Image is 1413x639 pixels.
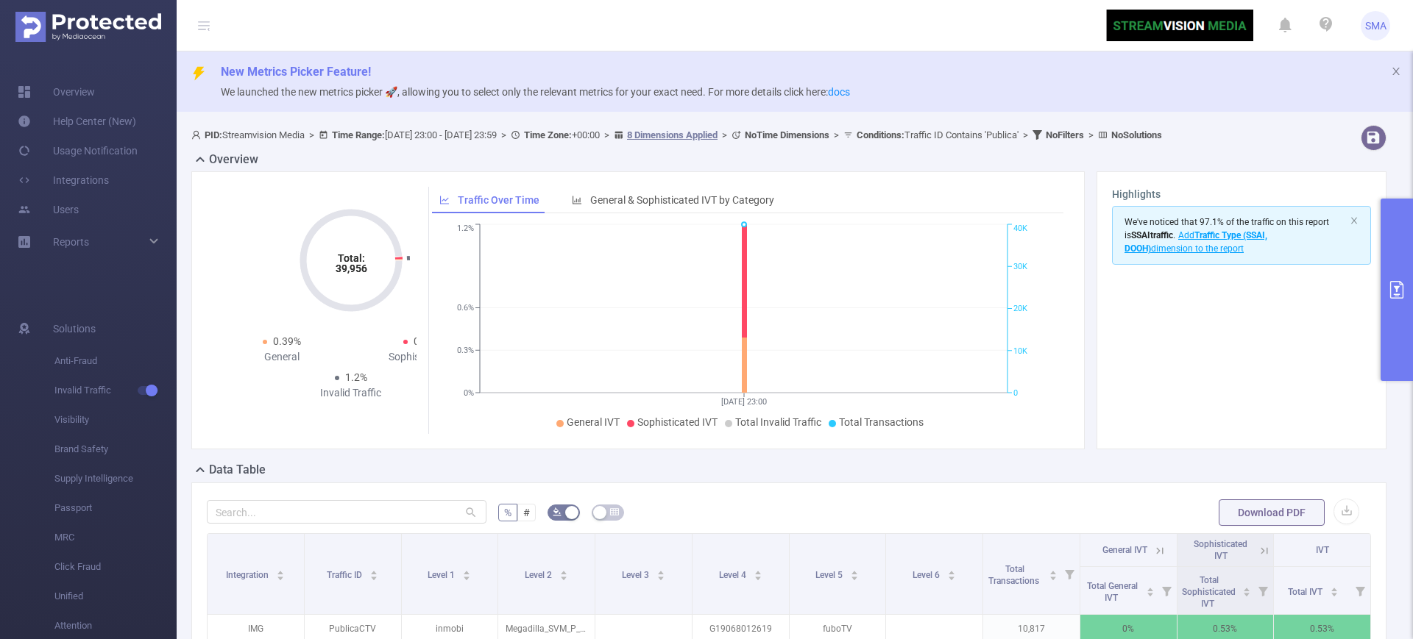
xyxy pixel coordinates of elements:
[1049,568,1057,573] i: icon: caret-up
[851,574,859,579] i: icon: caret-down
[1146,585,1155,594] div: Sort
[305,129,319,140] span: >
[1102,545,1147,555] span: General IVT
[1182,575,1236,609] span: Total Sophisticated IVT
[1049,568,1058,577] div: Sort
[1013,224,1027,234] tspan: 40K
[1350,216,1359,225] i: icon: close
[913,570,942,580] span: Level 6
[276,568,285,577] div: Sort
[277,574,285,579] i: icon: caret-down
[226,570,271,580] span: Integration
[1288,587,1325,597] span: Total IVT
[637,416,718,428] span: Sophisticated IVT
[497,129,511,140] span: >
[332,129,385,140] b: Time Range:
[754,568,762,577] div: Sort
[54,493,177,523] span: Passport
[1125,230,1267,254] span: Add dimension to the report
[857,129,1019,140] span: Traffic ID Contains 'Publica'
[504,507,511,518] span: %
[54,552,177,582] span: Click Fraud
[718,129,732,140] span: >
[1219,499,1325,526] button: Download PDF
[462,568,471,577] div: Sort
[209,151,258,168] h2: Overview
[525,570,554,580] span: Level 2
[221,86,850,98] span: We launched the new metrics picker 🚀, allowing you to select only the relevant metrics for your e...
[754,574,762,579] i: icon: caret-down
[54,464,177,493] span: Supply Intelligence
[205,129,222,140] b: PID:
[656,574,665,579] i: icon: caret-down
[1330,590,1338,595] i: icon: caret-down
[1131,230,1173,240] b: SSAI traffic
[191,130,205,140] i: icon: user
[370,574,378,579] i: icon: caret-down
[273,335,301,347] span: 0.39%
[656,568,665,573] i: icon: caret-up
[282,385,420,401] div: Invalid Traffic
[559,568,568,577] div: Sort
[815,570,845,580] span: Level 5
[1316,545,1329,555] span: IVT
[851,568,859,573] i: icon: caret-up
[463,574,471,579] i: icon: caret-down
[54,523,177,552] span: MRC
[191,66,206,81] i: icon: thunderbolt
[457,224,474,234] tspan: 1.2%
[947,568,956,577] div: Sort
[54,346,177,376] span: Anti-Fraud
[1330,585,1339,594] div: Sort
[1242,585,1251,594] div: Sort
[213,349,351,365] div: General
[1013,346,1027,356] tspan: 10K
[1059,534,1080,614] i: Filter menu
[464,388,474,398] tspan: 0%
[1330,585,1338,590] i: icon: caret-up
[1243,585,1251,590] i: icon: caret-up
[277,568,285,573] i: icon: caret-up
[53,227,89,257] a: Reports
[857,129,904,140] b: Conditions :
[221,65,371,79] span: New Metrics Picker Feature!
[656,568,665,577] div: Sort
[337,252,364,264] tspan: Total:
[1156,567,1177,614] i: Filter menu
[523,507,530,518] span: #
[1046,129,1084,140] b: No Filters
[1391,63,1401,79] button: icon: close
[335,263,366,274] tspan: 39,956
[600,129,614,140] span: >
[610,507,619,516] i: icon: table
[572,195,582,205] i: icon: bar-chart
[18,107,136,136] a: Help Center (New)
[18,195,79,224] a: Users
[1112,187,1371,202] h3: Highlights
[1391,66,1401,76] i: icon: close
[207,500,486,524] input: Search...
[948,568,956,573] i: icon: caret-up
[1111,129,1162,140] b: No Solutions
[829,129,843,140] span: >
[1365,11,1387,40] span: SMA
[54,405,177,435] span: Visibility
[1253,567,1273,614] i: Filter menu
[1146,590,1154,595] i: icon: caret-down
[1087,581,1138,603] span: Total General IVT
[839,416,924,428] span: Total Transactions
[1013,388,1018,398] tspan: 0
[1019,129,1033,140] span: >
[414,335,436,347] span: 0.8%
[735,416,821,428] span: Total Invalid Traffic
[457,346,474,355] tspan: 0.3%
[1125,230,1267,254] b: Traffic Type (SSAI, DOOH)
[988,564,1041,586] span: Total Transactions
[463,568,471,573] i: icon: caret-up
[560,568,568,573] i: icon: caret-up
[1084,129,1098,140] span: >
[560,574,568,579] i: icon: caret-down
[327,570,364,580] span: Traffic ID
[1350,567,1370,614] i: Filter menu
[590,194,774,206] span: General & Sophisticated IVT by Category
